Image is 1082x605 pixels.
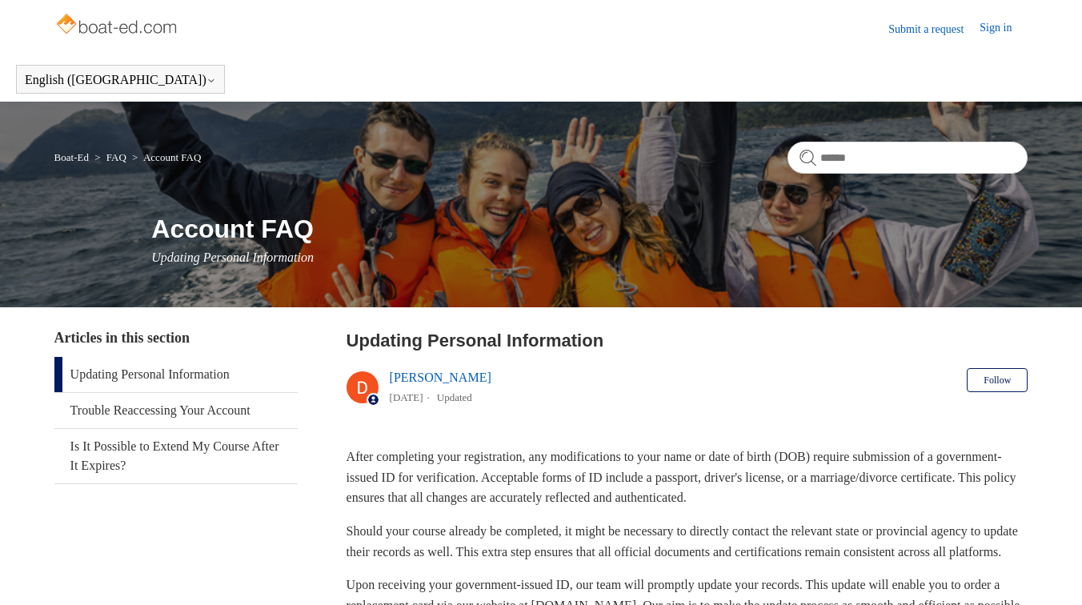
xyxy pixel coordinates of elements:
button: Follow Article [967,368,1028,392]
a: Boat-Ed [54,151,89,163]
span: Updating Personal Information [151,250,314,264]
time: 03/01/2024, 14:53 [390,391,423,403]
button: English ([GEOGRAPHIC_DATA]) [25,73,216,87]
li: Updated [437,391,472,403]
a: Updating Personal Information [54,357,298,392]
li: Account FAQ [129,151,201,163]
span: Articles in this section [54,330,190,346]
a: Account FAQ [143,151,201,163]
p: After completing your registration, any modifications to your name or date of birth (DOB) require... [347,447,1028,508]
input: Search [787,142,1028,174]
a: Sign in [980,19,1028,38]
a: Trouble Reaccessing Your Account [54,393,298,428]
h2: Updating Personal Information [347,327,1028,354]
a: Submit a request [888,21,980,38]
p: Should your course already be completed, it might be necessary to directly contact the relevant s... [347,521,1028,562]
li: FAQ [91,151,129,163]
a: Is It Possible to Extend My Course After It Expires? [54,429,298,483]
a: [PERSON_NAME] [390,371,491,384]
div: Live chat [1028,551,1070,593]
img: Boat-Ed Help Center home page [54,10,182,42]
li: Boat-Ed [54,151,92,163]
h1: Account FAQ [151,210,1028,248]
a: FAQ [106,151,126,163]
